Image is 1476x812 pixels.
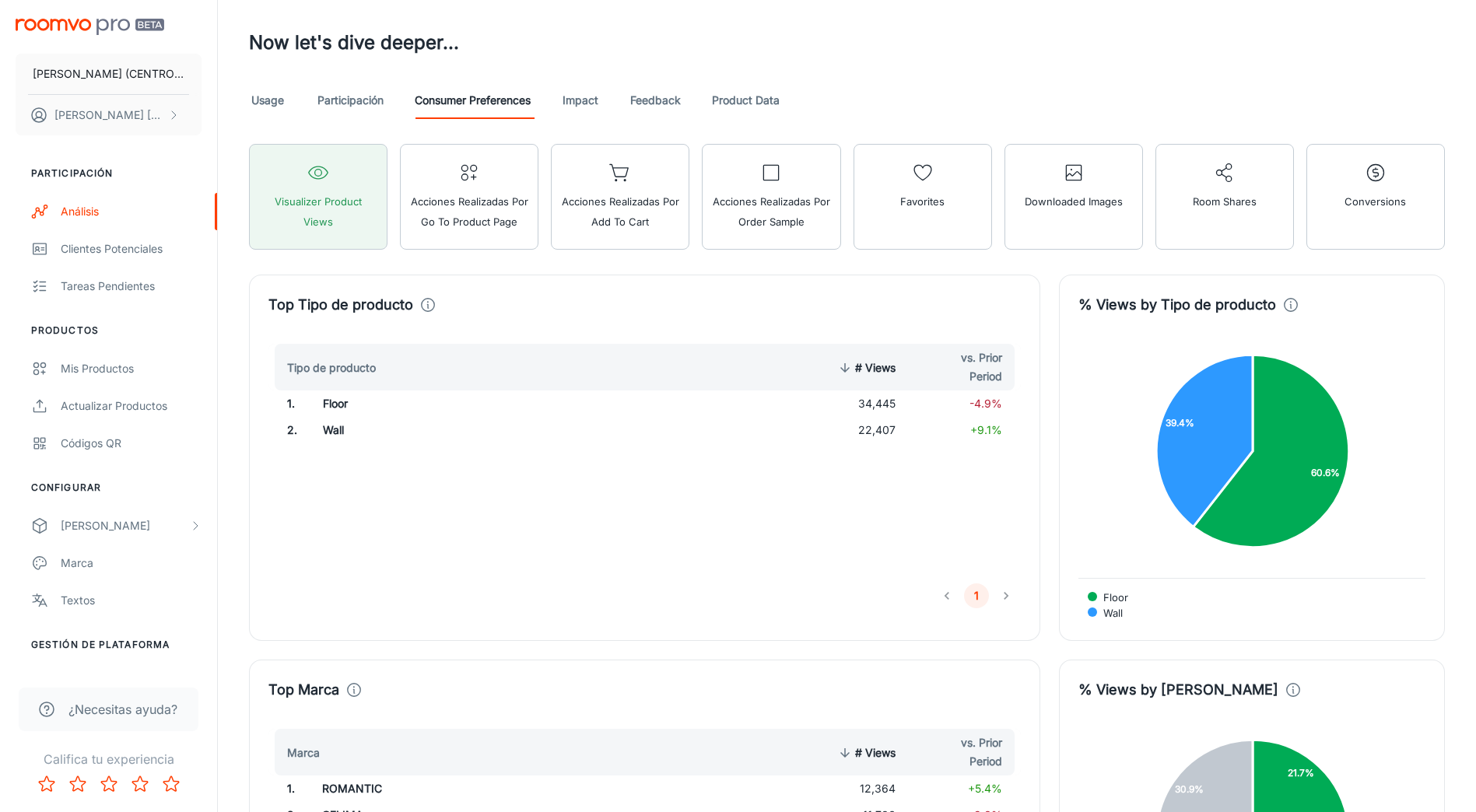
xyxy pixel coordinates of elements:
span: Conversions [1345,191,1406,212]
button: Favorites [854,144,992,250]
h4: % Views by [PERSON_NAME] [1078,679,1278,701]
span: vs. Prior Period [920,348,1002,386]
button: Rate 3 star [93,768,124,800]
div: Actualizar productos [61,397,202,415]
button: Room Shares [1155,144,1294,250]
span: vs. Prior Period [920,733,1002,771]
div: Códigos QR [61,435,202,452]
p: [PERSON_NAME] (CENTRO CERAMICO LAS [PERSON_NAME] SAC) [33,65,184,82]
p: Califica tu experiencia [12,750,205,768]
button: [PERSON_NAME] [PERSON_NAME] [16,95,202,135]
h3: Now let's dive deeper... [249,29,1445,57]
button: [PERSON_NAME] (CENTRO CERAMICO LAS [PERSON_NAME] SAC) [16,54,202,94]
button: Downloaded Images [1004,144,1143,250]
span: # Views [835,744,896,762]
td: 2 . [268,417,310,443]
div: Textos [61,592,202,609]
td: 22,407 [795,417,908,443]
h4: Top Marca [268,679,339,701]
td: 1 . [268,390,310,417]
h4: % Views by Tipo de producto [1078,294,1276,316]
div: Clientes potenciales [61,240,202,257]
button: Acciones realizadas por Add to Cart [551,144,689,250]
button: Rate 4 star [124,768,156,800]
td: 1 . [268,775,310,802]
span: Acciones realizadas por Go To Product Page [410,191,528,232]
span: # Views [835,359,896,377]
td: 34,445 [795,390,908,417]
button: Conversions [1306,144,1445,250]
a: Participación [317,82,384,119]
span: Room Shares [1193,191,1257,212]
div: Análisis [61,203,202,220]
td: 12,364 [795,775,908,802]
button: Acciones realizadas por Order Sample [702,144,840,250]
div: Marca [61,555,202,572]
span: Visualizer Product Views [259,191,377,232]
span: Acciones realizadas por Order Sample [712,191,830,232]
span: Tipo de producto [287,359,396,377]
div: [PERSON_NAME] [61,517,189,534]
a: Product Data [712,82,780,119]
h4: Top Tipo de producto [268,294,413,316]
span: +5.4% [968,782,1002,795]
button: Rate 2 star [62,768,93,800]
span: Wall [1092,606,1123,620]
span: Downloaded Images [1025,191,1123,212]
td: Wall [310,417,647,443]
span: +9.1% [970,423,1002,436]
button: page 1 [964,583,989,608]
a: Usage [249,82,286,119]
a: Consumer Preferences [415,82,531,119]
a: Feedback [630,82,681,119]
button: Visualizer Product Views [249,144,387,250]
button: Acciones realizadas por Go To Product Page [400,144,538,250]
p: [PERSON_NAME] [PERSON_NAME] [54,107,164,124]
span: Acciones realizadas por Add to Cart [561,191,679,232]
span: Favorites [900,191,945,212]
td: ROMANTIC [310,775,646,802]
nav: pagination navigation [932,583,1021,608]
span: Floor [1092,590,1128,604]
div: Tareas pendientes [61,278,202,295]
span: ¿Necesitas ayuda? [68,700,177,719]
span: -4.9% [969,397,1002,410]
img: Roomvo PRO Beta [16,19,164,35]
button: Rate 5 star [156,768,187,800]
span: Marca [287,744,340,762]
td: Floor [310,390,647,417]
a: Impact [562,82,599,119]
button: Rate 1 star [31,768,62,800]
div: Mis productos [61,360,202,377]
